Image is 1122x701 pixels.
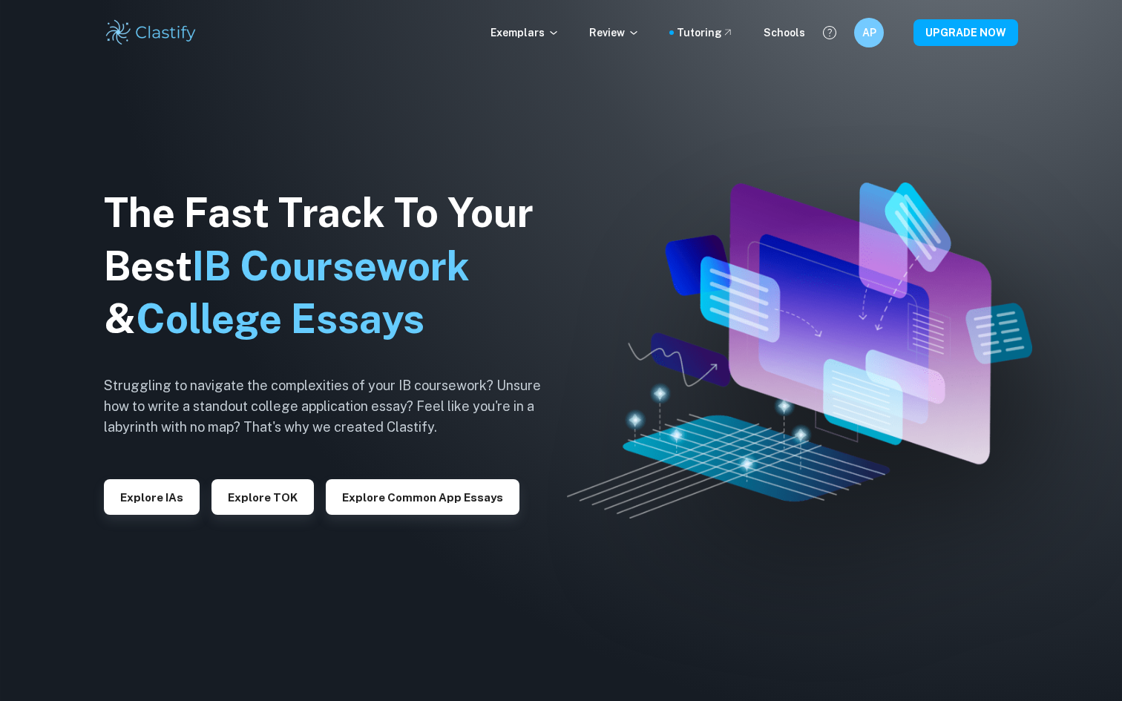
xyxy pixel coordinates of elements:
h6: Struggling to navigate the complexities of your IB coursework? Unsure how to write a standout col... [104,375,564,438]
a: Tutoring [677,24,734,41]
h1: The Fast Track To Your Best & [104,186,564,346]
button: Explore TOK [211,479,314,515]
button: AP [854,18,884,47]
img: Clastify logo [104,18,198,47]
button: Help and Feedback [817,20,842,45]
h6: AP [861,24,878,41]
p: Review [589,24,640,41]
button: UPGRADE NOW [913,19,1018,46]
a: Explore TOK [211,490,314,504]
button: Explore Common App essays [326,479,519,515]
span: College Essays [136,295,424,342]
span: IB Coursework [192,243,470,289]
button: Explore IAs [104,479,200,515]
a: Explore Common App essays [326,490,519,504]
a: Schools [764,24,805,41]
img: Clastify hero [567,182,1033,519]
a: Explore IAs [104,490,200,504]
p: Exemplars [491,24,560,41]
